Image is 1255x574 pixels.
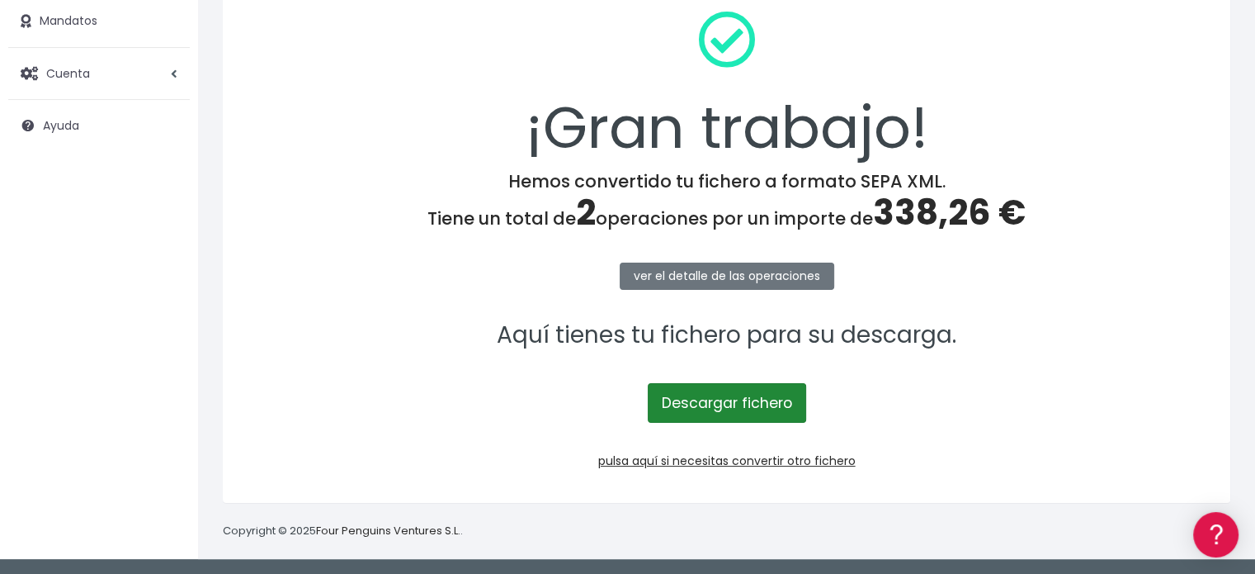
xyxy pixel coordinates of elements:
h4: Hemos convertido tu fichero a formato SEPA XML. Tiene un total de operaciones por un importe de [244,171,1209,234]
span: 338,26 € [873,188,1026,237]
a: Perfiles de empresas [17,286,314,311]
span: Cuenta [46,64,90,81]
a: Ayuda [8,108,190,143]
a: General [17,354,314,380]
span: 2 [576,188,596,237]
div: Información general [17,115,314,130]
div: Convertir ficheros [17,183,314,198]
a: Four Penguins Ventures S.L. [316,523,460,538]
div: Facturación [17,328,314,344]
p: Aquí tienes tu fichero para su descarga. [244,317,1209,354]
a: Información general [17,140,314,166]
a: Problemas habituales [17,235,314,260]
a: Descargar fichero [648,383,806,423]
p: Copyright © 2025 . [223,523,463,540]
span: Ayuda [43,117,79,134]
a: Formatos [17,209,314,235]
div: Programadores [17,396,314,412]
a: Cuenta [8,56,190,91]
a: ver el detalle de las operaciones [620,263,834,290]
a: API [17,422,314,448]
a: Mandatos [8,4,190,39]
button: Contáctanos [17,442,314,471]
a: pulsa aquí si necesitas convertir otro fichero [598,453,856,469]
a: POWERED BY ENCHANT [227,476,318,491]
a: Videotutoriales [17,260,314,286]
